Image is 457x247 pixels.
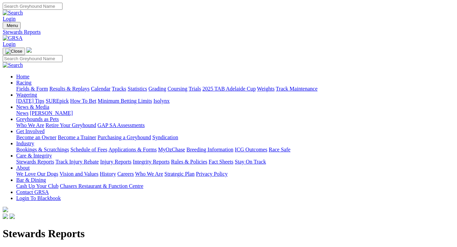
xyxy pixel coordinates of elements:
[16,141,34,146] a: Industry
[16,134,454,141] div: Get Involved
[16,153,52,158] a: Care & Integrity
[112,86,126,92] a: Tracks
[196,171,228,177] a: Privacy Policy
[16,74,29,79] a: Home
[16,147,69,152] a: Bookings & Scratchings
[3,22,21,29] button: Toggle navigation
[158,147,185,152] a: MyOzChase
[100,159,131,165] a: Injury Reports
[16,104,49,110] a: News & Media
[16,98,44,104] a: [DATE] Tips
[16,159,454,165] div: Care & Integrity
[276,86,318,92] a: Track Maintenance
[152,134,178,140] a: Syndication
[46,122,96,128] a: Retire Your Greyhound
[49,86,90,92] a: Results & Replays
[3,55,62,62] input: Search
[235,147,267,152] a: ICG Outcomes
[186,147,233,152] a: Breeding Information
[3,16,16,22] a: Login
[98,134,151,140] a: Purchasing a Greyhound
[70,147,107,152] a: Schedule of Fees
[164,171,195,177] a: Strategic Plan
[16,86,454,92] div: Racing
[3,3,62,10] input: Search
[16,128,45,134] a: Get Involved
[100,171,116,177] a: History
[16,110,454,116] div: News & Media
[3,214,8,219] img: facebook.svg
[3,29,454,35] a: Stewards Reports
[16,98,454,104] div: Wagering
[3,41,16,47] a: Login
[46,98,69,104] a: SUREpick
[58,134,96,140] a: Become a Trainer
[60,183,143,189] a: Chasers Restaurant & Function Centre
[70,98,97,104] a: How To Bet
[16,110,28,116] a: News
[257,86,275,92] a: Weights
[269,147,290,152] a: Race Safe
[5,49,22,54] img: Close
[16,177,46,183] a: Bar & Dining
[149,86,166,92] a: Grading
[133,159,170,165] a: Integrity Reports
[16,92,37,98] a: Wagering
[16,147,454,153] div: Industry
[16,122,454,128] div: Greyhounds as Pets
[91,86,110,92] a: Calendar
[98,98,152,104] a: Minimum Betting Limits
[26,47,32,53] img: logo-grsa-white.png
[3,227,454,240] h1: Stewards Reports
[235,159,266,165] a: Stay On Track
[3,10,23,16] img: Search
[209,159,233,165] a: Fact Sheets
[135,171,163,177] a: Who We Are
[3,48,25,55] button: Toggle navigation
[16,171,454,177] div: About
[16,171,58,177] a: We Love Our Dogs
[9,214,15,219] img: twitter.svg
[16,165,30,171] a: About
[108,147,157,152] a: Applications & Forms
[16,134,56,140] a: Become an Owner
[30,110,73,116] a: [PERSON_NAME]
[16,116,59,122] a: Greyhounds as Pets
[188,86,201,92] a: Trials
[59,171,98,177] a: Vision and Values
[16,159,54,165] a: Stewards Reports
[98,122,145,128] a: GAP SA Assessments
[16,86,48,92] a: Fields & Form
[3,62,23,68] img: Search
[168,86,187,92] a: Coursing
[16,195,61,201] a: Login To Blackbook
[153,98,170,104] a: Isolynx
[171,159,207,165] a: Rules & Policies
[3,207,8,212] img: logo-grsa-white.png
[117,171,134,177] a: Careers
[16,122,44,128] a: Who We Are
[16,183,58,189] a: Cash Up Your Club
[3,35,23,41] img: GRSA
[7,23,18,28] span: Menu
[202,86,256,92] a: 2025 TAB Adelaide Cup
[16,80,31,85] a: Racing
[16,183,454,189] div: Bar & Dining
[128,86,147,92] a: Statistics
[55,159,99,165] a: Track Injury Rebate
[16,189,49,195] a: Contact GRSA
